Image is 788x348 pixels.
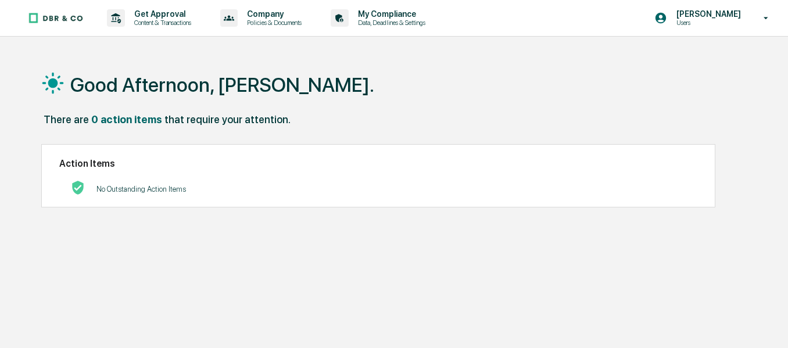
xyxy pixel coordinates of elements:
p: [PERSON_NAME] [667,9,747,19]
img: logo [28,12,84,24]
div: that require your attention. [164,113,291,125]
p: Data, Deadlines & Settings [349,19,431,27]
div: There are [44,113,89,125]
p: My Compliance [349,9,431,19]
p: Users [667,19,747,27]
p: Policies & Documents [238,19,307,27]
p: No Outstanding Action Items [96,185,186,193]
img: No Actions logo [71,181,85,195]
p: Company [238,9,307,19]
p: Get Approval [125,9,197,19]
p: Content & Transactions [125,19,197,27]
div: 0 action items [91,113,162,125]
h2: Action Items [59,158,697,169]
h1: Good Afternoon, [PERSON_NAME]. [70,73,374,96]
